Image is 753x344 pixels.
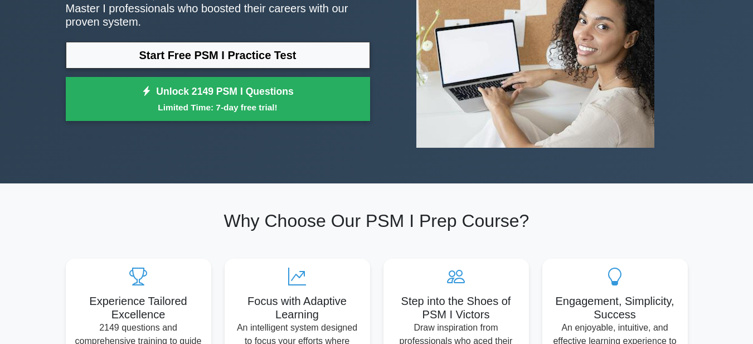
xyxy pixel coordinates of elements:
h5: Engagement, Simplicity, Success [551,294,679,321]
a: Start Free PSM I Practice Test [66,42,370,69]
h2: Why Choose Our PSM I Prep Course? [66,210,688,231]
h5: Step into the Shoes of PSM I Victors [392,294,520,321]
a: Unlock 2149 PSM I QuestionsLimited Time: 7-day free trial! [66,77,370,122]
h5: Experience Tailored Excellence [75,294,202,321]
small: Limited Time: 7-day free trial! [80,101,356,114]
h5: Focus with Adaptive Learning [234,294,361,321]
